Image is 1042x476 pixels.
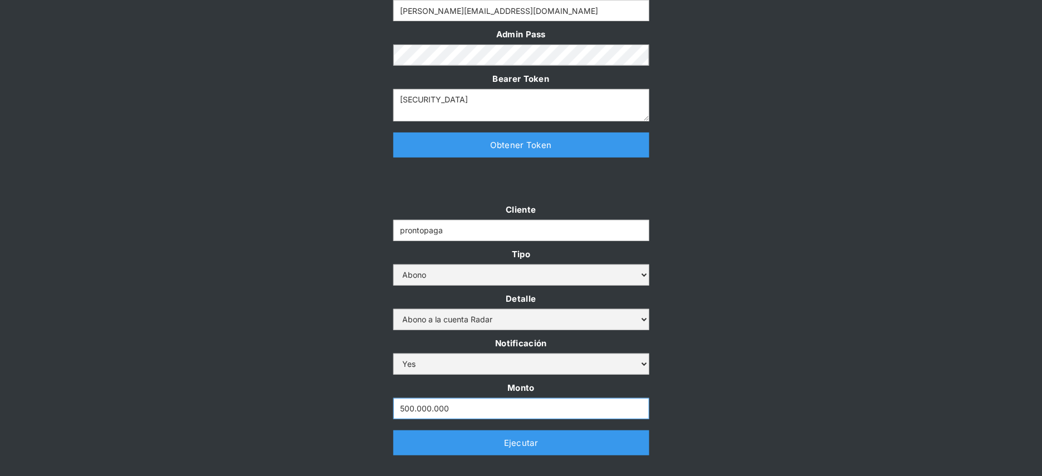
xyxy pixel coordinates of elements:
[393,380,649,395] label: Monto
[393,27,649,42] label: Admin Pass
[393,336,649,351] label: Notificación
[393,220,649,241] input: Example Text
[393,398,649,419] input: Monto
[393,202,649,419] form: Form
[393,291,649,306] label: Detalle
[393,133,649,158] a: Obtener Token
[393,247,649,262] label: Tipo
[393,202,649,217] label: Cliente
[393,71,649,86] label: Bearer Token
[393,430,649,455] a: Ejecutar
